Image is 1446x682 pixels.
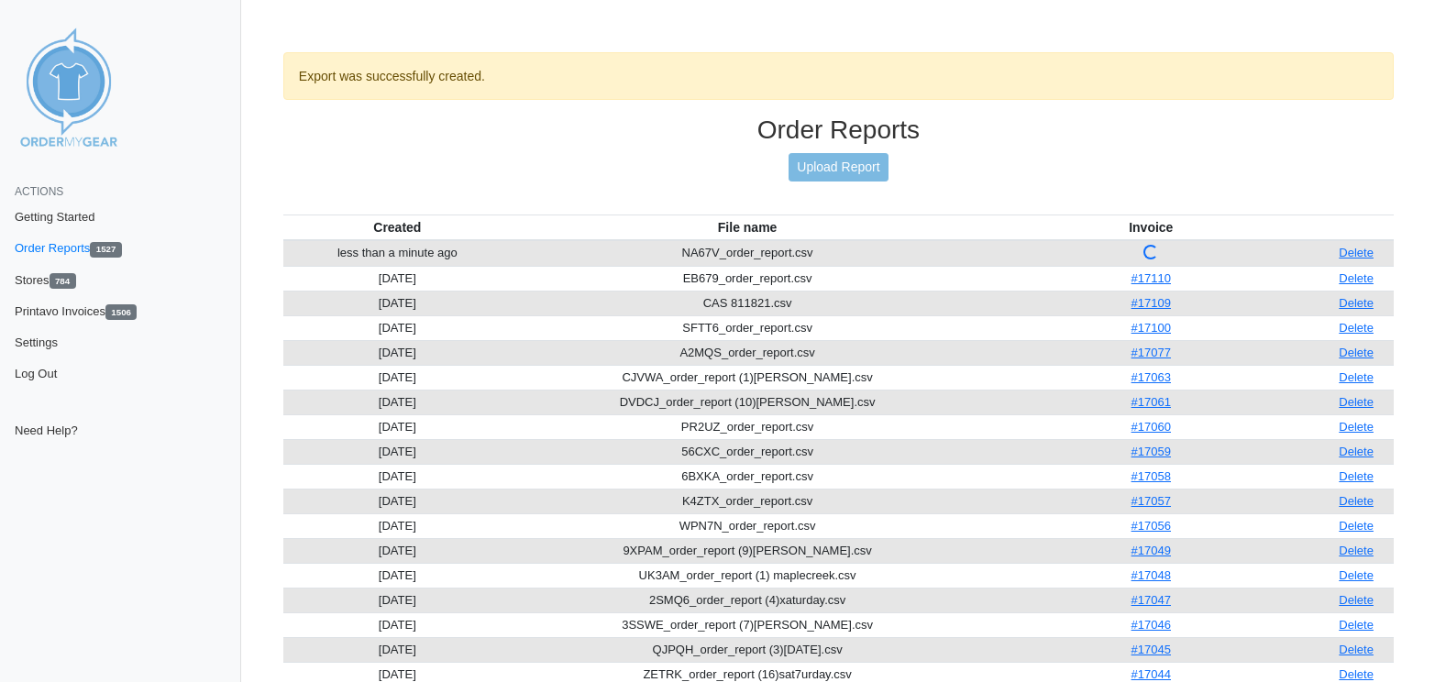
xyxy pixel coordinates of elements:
[512,489,984,513] td: K4ZTX_order_report.csv
[15,185,63,198] span: Actions
[1131,445,1171,458] a: #17059
[1131,519,1171,533] a: #17056
[512,240,984,267] td: NA67V_order_report.csv
[512,315,984,340] td: SFTT6_order_report.csv
[283,52,1394,100] div: Export was successfully created.
[512,365,984,390] td: CJVWA_order_report (1)[PERSON_NAME].csv
[512,291,984,315] td: CAS 811821.csv
[50,273,76,289] span: 784
[1339,445,1374,458] a: Delete
[1131,271,1171,285] a: #17110
[512,439,984,464] td: 56CXC_order_report.csv
[1131,420,1171,434] a: #17060
[1131,544,1171,557] a: #17049
[512,563,984,588] td: UK3AM_order_report (1) maplecreek.csv
[1339,519,1374,533] a: Delete
[283,365,512,390] td: [DATE]
[1339,469,1374,483] a: Delete
[512,266,984,291] td: EB679_order_report.csv
[1339,346,1374,359] a: Delete
[512,414,984,439] td: PR2UZ_order_report.csv
[283,115,1394,146] h3: Order Reports
[1131,618,1171,632] a: #17046
[283,563,512,588] td: [DATE]
[1131,370,1171,384] a: #17063
[512,513,984,538] td: WPN7N_order_report.csv
[283,439,512,464] td: [DATE]
[283,291,512,315] td: [DATE]
[512,214,984,240] th: File name
[1339,370,1374,384] a: Delete
[283,464,512,489] td: [DATE]
[283,315,512,340] td: [DATE]
[1131,593,1171,607] a: #17047
[283,390,512,414] td: [DATE]
[283,214,512,240] th: Created
[512,464,984,489] td: 6BXKA_order_report.csv
[1339,667,1374,681] a: Delete
[789,153,888,181] a: Upload Report
[283,340,512,365] td: [DATE]
[512,637,984,662] td: QJPQH_order_report (3)[DATE].csv
[1339,618,1374,632] a: Delete
[105,304,137,320] span: 1506
[1131,346,1171,359] a: #17077
[1339,296,1374,310] a: Delete
[283,538,512,563] td: [DATE]
[1131,321,1171,335] a: #17100
[1339,246,1374,259] a: Delete
[283,266,512,291] td: [DATE]
[1131,296,1171,310] a: #17109
[90,242,121,258] span: 1527
[1339,643,1374,656] a: Delete
[1339,544,1374,557] a: Delete
[283,637,512,662] td: [DATE]
[512,612,984,637] td: 3SSWE_order_report (7)[PERSON_NAME].csv
[512,588,984,612] td: 2SMQ6_order_report (4)xaturday.csv
[1339,271,1374,285] a: Delete
[512,390,984,414] td: DVDCJ_order_report (10)[PERSON_NAME].csv
[1131,469,1171,483] a: #17058
[512,538,984,563] td: 9XPAM_order_report (9)[PERSON_NAME].csv
[512,340,984,365] td: A2MQS_order_report.csv
[283,588,512,612] td: [DATE]
[283,414,512,439] td: [DATE]
[1339,321,1374,335] a: Delete
[1131,494,1171,508] a: #17057
[283,489,512,513] td: [DATE]
[1339,593,1374,607] a: Delete
[283,240,512,267] td: less than a minute ago
[1339,420,1374,434] a: Delete
[1131,395,1171,409] a: #17061
[1339,494,1374,508] a: Delete
[1131,568,1171,582] a: #17048
[1339,568,1374,582] a: Delete
[283,513,512,538] td: [DATE]
[1339,395,1374,409] a: Delete
[1131,643,1171,656] a: #17045
[983,214,1319,240] th: Invoice
[283,612,512,637] td: [DATE]
[1131,667,1171,681] a: #17044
